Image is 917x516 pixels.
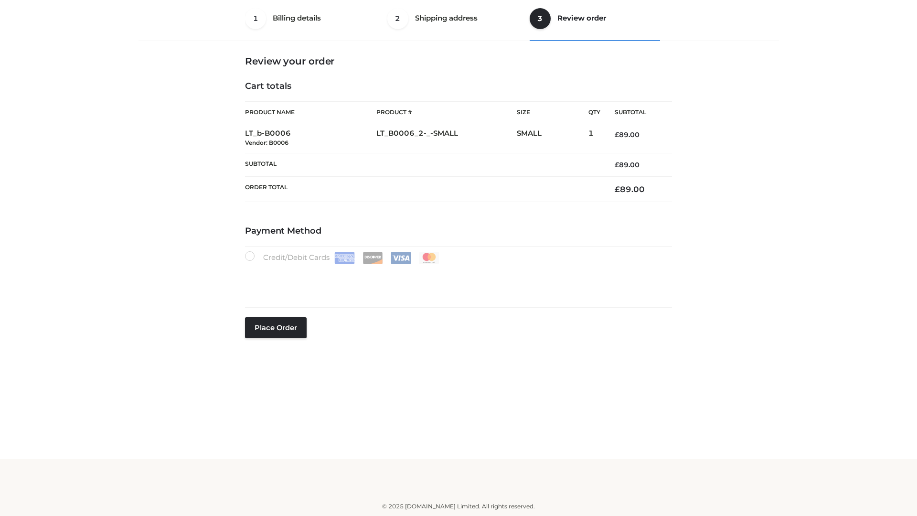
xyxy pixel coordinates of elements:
th: Order Total [245,177,600,202]
th: Subtotal [600,102,672,123]
h3: Review your order [245,55,672,67]
td: LT_b-B0006 [245,123,376,153]
th: Product Name [245,101,376,123]
img: Mastercard [419,252,439,264]
span: £ [615,161,619,169]
th: Product # [376,101,517,123]
bdi: 89.00 [615,130,640,139]
th: Subtotal [245,153,600,176]
td: LT_B0006_2-_-SMALL [376,123,517,153]
h4: Cart totals [245,81,672,92]
img: Discover [363,252,383,264]
h4: Payment Method [245,226,672,236]
bdi: 89.00 [615,184,645,194]
th: Size [517,102,584,123]
span: £ [615,184,620,194]
td: SMALL [517,123,588,153]
div: © 2025 [DOMAIN_NAME] Limited. All rights reserved. [142,502,775,511]
label: Credit/Debit Cards [245,251,440,264]
td: 1 [588,123,600,153]
th: Qty [588,101,600,123]
img: Amex [334,252,355,264]
img: Visa [391,252,411,264]
small: Vendor: B0006 [245,139,288,146]
bdi: 89.00 [615,161,640,169]
button: Place order [245,317,307,338]
iframe: Secure payment input frame [243,262,670,297]
span: £ [615,130,619,139]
